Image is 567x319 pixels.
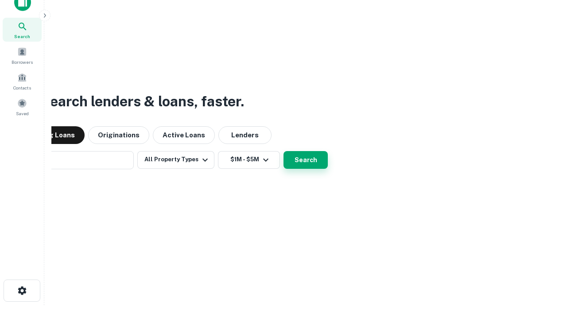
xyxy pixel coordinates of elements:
[12,58,33,66] span: Borrowers
[40,91,244,112] h3: Search lenders & loans, faster.
[137,151,214,169] button: All Property Types
[3,95,42,119] a: Saved
[283,151,328,169] button: Search
[13,84,31,91] span: Contacts
[153,126,215,144] button: Active Loans
[14,33,30,40] span: Search
[3,69,42,93] a: Contacts
[88,126,149,144] button: Originations
[218,151,280,169] button: $1M - $5M
[523,248,567,291] iframe: Chat Widget
[16,110,29,117] span: Saved
[218,126,272,144] button: Lenders
[3,43,42,67] a: Borrowers
[3,18,42,42] a: Search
